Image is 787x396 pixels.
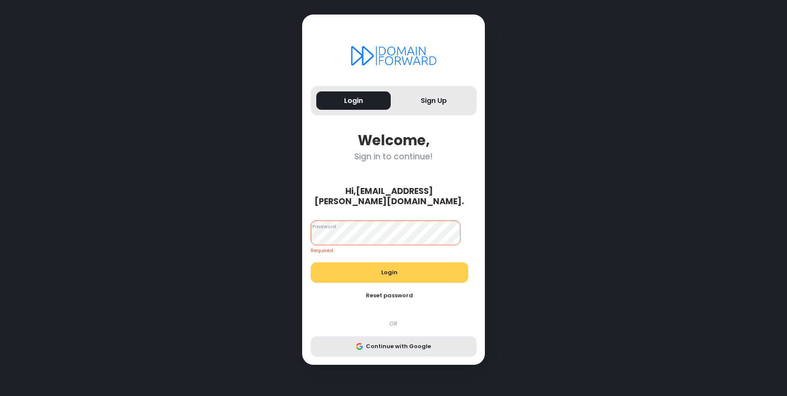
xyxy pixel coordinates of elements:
[316,91,391,110] button: Login
[311,247,469,254] div: Required
[396,91,471,110] button: Sign Up
[306,186,472,206] div: Hi, [EMAIL_ADDRESS][PERSON_NAME][DOMAIN_NAME] .
[311,152,477,161] div: Sign in to continue!
[311,336,477,357] button: Continue with Google
[306,320,481,328] div: OR
[311,285,469,306] button: Reset password
[311,132,477,149] div: Welcome,
[311,262,469,283] button: Login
